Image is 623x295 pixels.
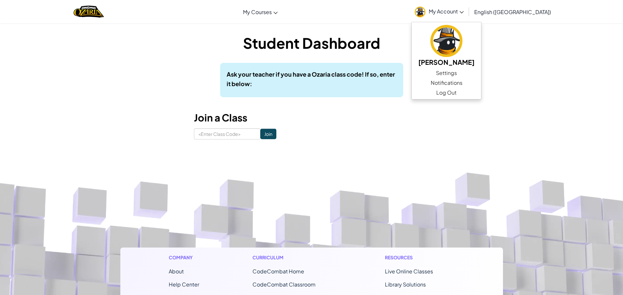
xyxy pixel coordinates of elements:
[471,3,554,21] a: English ([GEOGRAPHIC_DATA])
[252,268,304,275] span: CodeCombat Home
[418,57,475,67] h5: [PERSON_NAME]
[252,281,316,288] a: CodeCombat Classroom
[415,7,425,17] img: avatar
[169,281,199,288] a: Help Center
[430,25,462,57] img: avatar
[385,281,426,288] a: Library Solutions
[240,3,281,21] a: My Courses
[412,88,481,98] a: Log Out
[227,70,395,87] b: Ask your teacher if you have a Ozaria class code! If so, enter it below:
[194,128,260,139] input: <Enter Class Code>
[169,254,199,261] h1: Company
[74,5,104,18] img: Home
[474,9,551,15] span: English ([GEOGRAPHIC_DATA])
[412,24,481,68] a: [PERSON_NAME]
[194,110,429,125] h3: Join a Class
[252,254,332,261] h1: Curriculum
[385,268,433,275] a: Live Online Classes
[412,68,481,78] a: Settings
[411,1,467,22] a: My Account
[243,9,272,15] span: My Courses
[412,78,481,88] a: Notifications
[74,5,104,18] a: Ozaria by CodeCombat logo
[385,254,455,261] h1: Resources
[429,8,464,15] span: My Account
[169,268,184,275] a: About
[431,79,462,87] span: Notifications
[194,33,429,53] h1: Student Dashboard
[260,129,276,139] input: Join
